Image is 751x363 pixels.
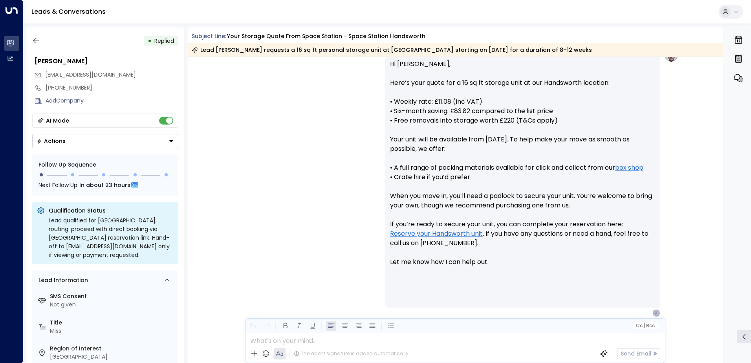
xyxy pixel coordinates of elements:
div: [PHONE_NUMBER] [46,84,178,92]
button: Actions [32,134,178,148]
label: Region of Interest [50,345,175,353]
button: Cc|Bcc [632,322,658,330]
a: Reserve your Handsworth unit [390,229,483,238]
div: Lead Information [36,276,88,284]
a: box shop [615,163,643,172]
div: Not given [50,301,175,309]
span: [EMAIL_ADDRESS][DOMAIN_NAME] [45,71,136,79]
span: Cc Bcc [636,323,654,328]
div: [PERSON_NAME] [35,57,178,66]
div: Miss [50,327,175,335]
div: • [148,34,152,48]
span: Subject Line: [192,32,226,40]
label: Title [50,319,175,327]
div: The agent signature is added automatically [294,350,408,357]
p: Hi [PERSON_NAME], Here’s your quote for a 16 sq ft storage unit at our Handsworth location: • Wee... [390,59,656,276]
span: In about 23 hours [79,181,130,189]
div: AI Mode [46,117,69,125]
p: Qualification Status [49,207,174,214]
div: Next Follow Up: [38,181,172,189]
div: Actions [37,137,66,145]
div: Your storage quote from Space Station - Space Station Handsworth [227,32,425,40]
div: Follow Up Sequence [38,161,172,169]
div: J [652,309,660,317]
button: Redo [262,321,271,331]
span: Replied [154,37,174,45]
div: AddCompany [46,97,178,105]
a: Leads & Conversations [31,7,106,16]
span: jonsey1985@hotmail.com [45,71,136,79]
div: Lead qualified for [GEOGRAPHIC_DATA]; routing: proceed with direct booking via [GEOGRAPHIC_DATA] ... [49,216,174,259]
button: Undo [248,321,258,331]
label: SMS Consent [50,292,175,301]
div: [GEOGRAPHIC_DATA] [50,353,175,361]
div: Lead [PERSON_NAME] requests a 16 sq ft personal storage unit at [GEOGRAPHIC_DATA] starting on [DA... [192,46,592,54]
span: | [643,323,645,328]
div: Button group with a nested menu [32,134,178,148]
